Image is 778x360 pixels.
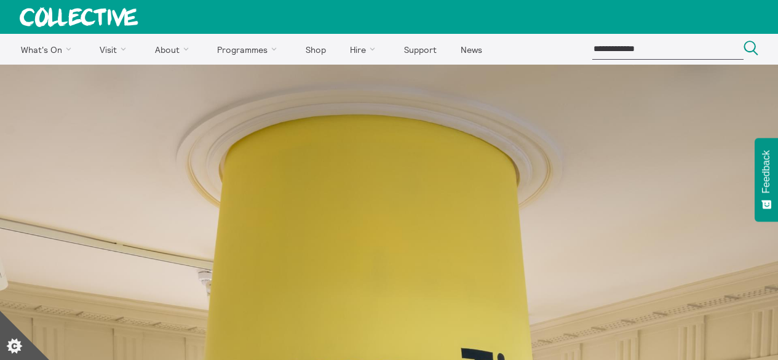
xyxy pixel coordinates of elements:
a: Hire [339,34,391,65]
a: Support [393,34,447,65]
a: Programmes [207,34,293,65]
a: Shop [295,34,336,65]
a: What's On [10,34,87,65]
a: Visit [89,34,142,65]
span: Feedback [761,150,772,193]
a: About [144,34,204,65]
button: Feedback - Show survey [755,138,778,222]
a: News [450,34,493,65]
